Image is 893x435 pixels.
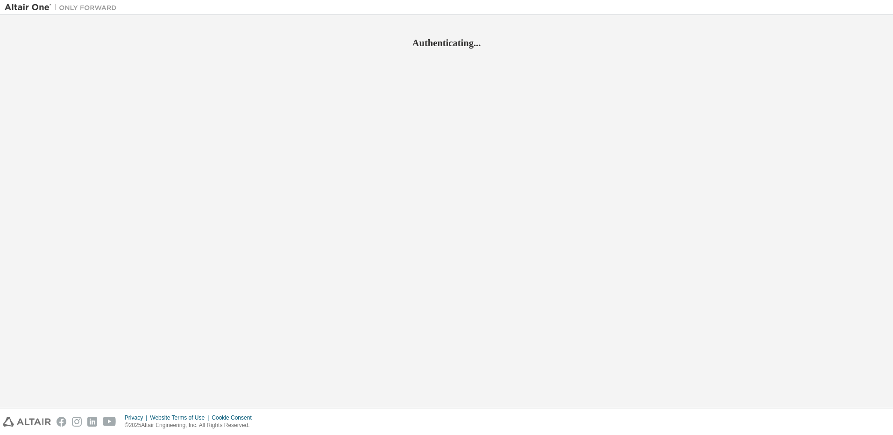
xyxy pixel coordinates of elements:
[72,417,82,427] img: instagram.svg
[103,417,116,427] img: youtube.svg
[57,417,66,427] img: facebook.svg
[87,417,97,427] img: linkedin.svg
[125,421,257,429] p: © 2025 Altair Engineering, Inc. All Rights Reserved.
[212,414,257,421] div: Cookie Consent
[3,417,51,427] img: altair_logo.svg
[125,414,150,421] div: Privacy
[5,3,121,12] img: Altair One
[150,414,212,421] div: Website Terms of Use
[5,37,888,49] h2: Authenticating...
